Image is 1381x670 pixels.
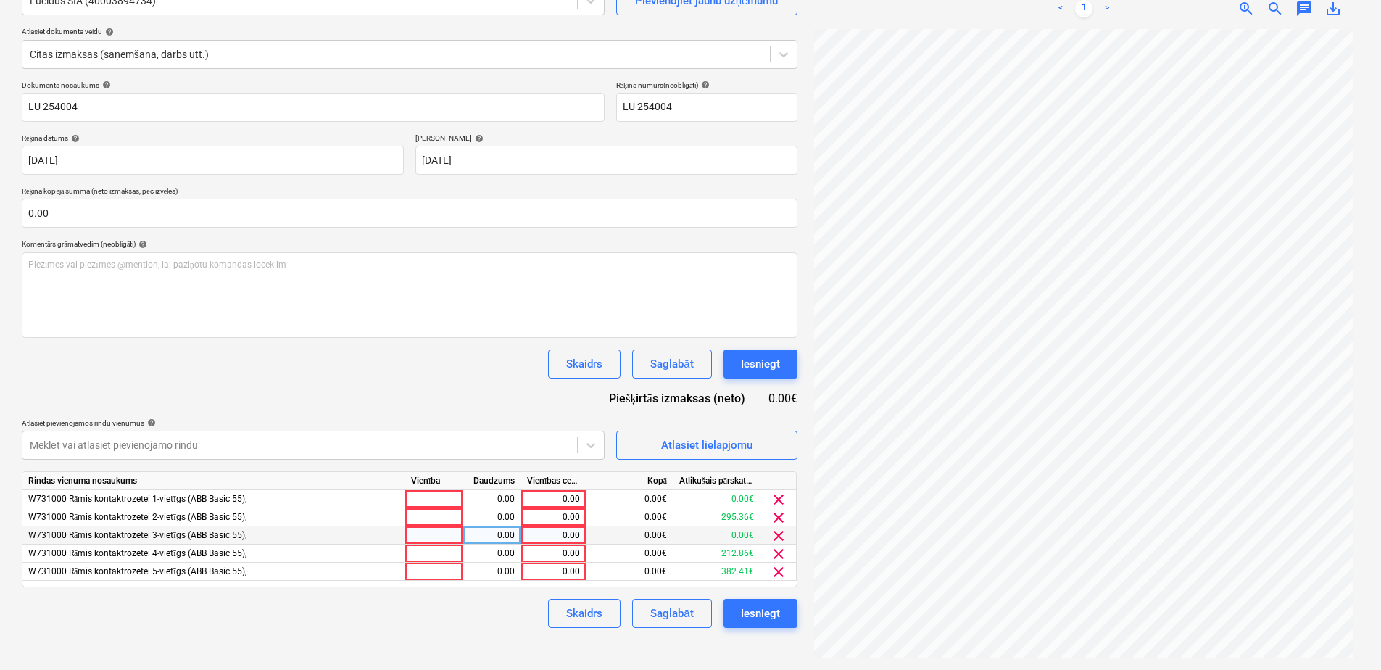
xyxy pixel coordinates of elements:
div: 0.00€ [673,526,760,545]
div: 0.00 [527,490,580,508]
div: Skaidrs [566,355,602,373]
div: 295.36€ [673,508,760,526]
div: Skaidrs [566,604,602,623]
div: Daudzums [463,472,521,490]
span: clear [770,545,787,563]
div: 0.00€ [586,508,673,526]
span: help [99,80,111,89]
span: help [472,134,484,143]
div: 0.00 [527,508,580,526]
button: Skaidrs [548,350,621,379]
div: 0.00€ [586,526,673,545]
div: Vienība [405,472,463,490]
div: 0.00€ [768,390,797,407]
div: 0.00€ [586,545,673,563]
div: 0.00 [527,526,580,545]
div: Atlikušais pārskatītais budžets [673,472,760,490]
div: 0.00 [469,508,515,526]
div: 0.00 [527,545,580,563]
div: 0.00 [469,545,515,563]
div: 0.00 [469,563,515,581]
div: Atlasiet lielapjomu [661,436,752,455]
div: Atlasiet pievienojamos rindu vienumus [22,418,605,428]
button: Skaidrs [548,599,621,628]
div: 0.00 [469,490,515,508]
div: 0.00 [527,563,580,581]
div: [PERSON_NAME] [415,133,797,143]
span: help [698,80,710,89]
div: Saglabāt [650,604,693,623]
span: W731000 Rāmis kontaktrozetei 2-vietīgs (ABB Basic 55), [28,512,246,522]
p: Rēķina kopējā summa (neto izmaksas, pēc izvēles) [22,186,797,199]
button: Iesniegt [723,350,797,379]
div: Rēķina numurs (neobligāti) [616,80,797,90]
span: help [144,418,156,427]
input: Rēķina numurs [616,93,797,122]
input: Dokumenta nosaukums [22,93,605,122]
div: 0.00€ [586,490,673,508]
span: clear [770,491,787,508]
input: Rēķina kopējā summa (neto izmaksas, pēc izvēles) [22,199,797,228]
span: W731000 Rāmis kontaktrozetei 1-vietīgs (ABB Basic 55), [28,494,246,504]
input: Izpildes datums nav norādīts [415,146,797,175]
span: W731000 Rāmis kontaktrozetei 4-vietīgs (ABB Basic 55), [28,548,246,558]
div: Rēķina datums [22,133,404,143]
div: Vienības cena [521,472,586,490]
span: clear [770,527,787,545]
button: Iesniegt [723,599,797,628]
div: 0.00€ [586,563,673,581]
div: 212.86€ [673,545,760,563]
div: Dokumenta nosaukums [22,80,605,90]
div: Piešķirtās izmaksas (neto) [597,390,768,407]
button: Atlasiet lielapjomu [616,431,797,460]
input: Rēķina datums nav norādīts [22,146,404,175]
div: 0.00 [469,526,515,545]
span: clear [770,563,787,581]
div: 382.41€ [673,563,760,581]
span: clear [770,509,787,526]
span: help [136,240,147,249]
div: Iesniegt [741,355,780,373]
iframe: Chat Widget [1309,600,1381,670]
span: help [102,28,114,36]
div: Atlasiet dokumenta veidu [22,27,797,36]
div: Saglabāt [650,355,693,373]
div: Rindas vienuma nosaukums [22,472,405,490]
div: Iesniegt [741,604,780,623]
div: Komentārs grāmatvedim (neobligāti) [22,239,797,249]
span: W731000 Rāmis kontaktrozetei 5-vietīgs (ABB Basic 55), [28,566,246,576]
button: Saglabāt [632,599,711,628]
button: Saglabāt [632,350,711,379]
span: W731000 Rāmis kontaktrozetei 3-vietīgs (ABB Basic 55), [28,530,246,540]
div: 0.00€ [673,490,760,508]
div: Kopā [586,472,673,490]
span: help [68,134,80,143]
